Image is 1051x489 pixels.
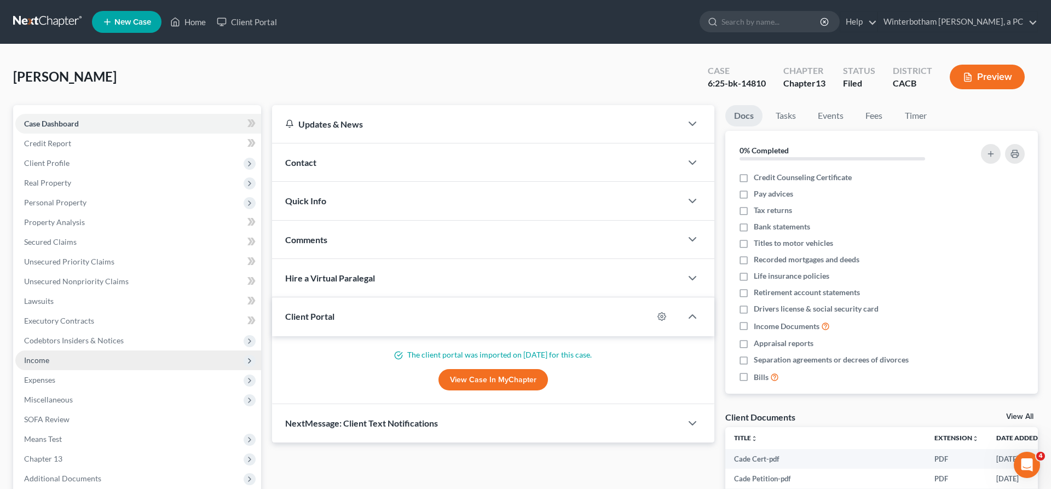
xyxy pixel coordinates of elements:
span: Lawsuits [24,296,54,306]
div: Case [708,65,766,77]
span: Income [24,355,49,365]
span: Secured Claims [24,237,77,246]
span: Client Portal [285,311,334,321]
span: Separation agreements or decrees of divorces [754,354,909,365]
td: PDF [926,469,988,488]
i: unfold_more [751,435,758,442]
a: Tasks [767,105,805,126]
a: Credit Report [15,134,261,153]
span: Client Profile [24,158,70,168]
a: Home [165,12,211,32]
a: Docs [725,105,763,126]
span: 13 [816,78,825,88]
span: Bills [754,372,769,383]
span: Titles to motor vehicles [754,238,833,249]
div: Chapter [783,77,825,90]
span: Comments [285,234,327,245]
span: Bank statements [754,221,810,232]
div: Client Documents [725,411,795,423]
a: View All [1006,413,1033,421]
span: SOFA Review [24,415,70,424]
a: SOFA Review [15,410,261,429]
span: Personal Property [24,198,86,207]
span: Quick Info [285,195,326,206]
a: Extensionunfold_more [934,434,979,442]
i: unfold_more [972,435,979,442]
span: Recorded mortgages and deeds [754,254,859,265]
a: Events [809,105,852,126]
span: Retirement account statements [754,287,860,298]
a: Executory Contracts [15,311,261,331]
span: Real Property [24,178,71,187]
a: Fees [857,105,892,126]
span: Life insurance policies [754,271,829,281]
span: Contact [285,157,316,168]
a: Lawsuits [15,291,261,311]
span: Means Test [24,434,62,444]
a: Help [840,12,877,32]
div: CACB [893,77,932,90]
span: New Case [114,18,151,26]
div: District [893,65,932,77]
div: Status [843,65,875,77]
div: 6:25-bk-14810 [708,77,766,90]
span: Credit Report [24,139,71,148]
a: Unsecured Priority Claims [15,252,261,272]
span: Hire a Virtual Paralegal [285,273,375,283]
span: [PERSON_NAME] [13,68,117,84]
span: Miscellaneous [24,395,73,404]
span: Expenses [24,375,55,384]
div: Updates & News [285,118,668,130]
span: Unsecured Priority Claims [24,257,114,266]
a: View Case in MyChapter [438,369,548,391]
strong: 0% Completed [740,146,789,155]
a: Timer [896,105,935,126]
span: Drivers license & social security card [754,303,879,314]
span: NextMessage: Client Text Notifications [285,418,438,428]
a: Unsecured Nonpriority Claims [15,272,261,291]
td: Cade Petition-pdf [725,469,926,488]
span: Tax returns [754,205,792,216]
td: PDF [926,449,988,469]
span: Codebtors Insiders & Notices [24,336,124,345]
span: Income Documents [754,321,819,332]
span: Additional Documents [24,474,101,483]
span: Executory Contracts [24,316,94,325]
input: Search by name... [721,11,822,32]
div: Filed [843,77,875,90]
td: Cade Cert-pdf [725,449,926,469]
span: Unsecured Nonpriority Claims [24,277,129,286]
a: Secured Claims [15,232,261,252]
a: Case Dashboard [15,114,261,134]
span: 4 [1036,452,1045,461]
a: Winterbotham [PERSON_NAME], a PC [878,12,1037,32]
span: Chapter 13 [24,454,62,463]
span: Case Dashboard [24,119,79,128]
span: Appraisal reports [754,338,813,349]
p: The client portal was imported on [DATE] for this case. [285,349,701,360]
button: Preview [950,65,1025,89]
span: Credit Counseling Certificate [754,172,852,183]
iframe: Intercom live chat [1014,452,1040,478]
div: Chapter [783,65,825,77]
a: Property Analysis [15,212,261,232]
a: Date Added expand_more [996,434,1046,442]
a: Client Portal [211,12,282,32]
span: Property Analysis [24,217,85,227]
span: Pay advices [754,188,793,199]
a: Titleunfold_more [734,434,758,442]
